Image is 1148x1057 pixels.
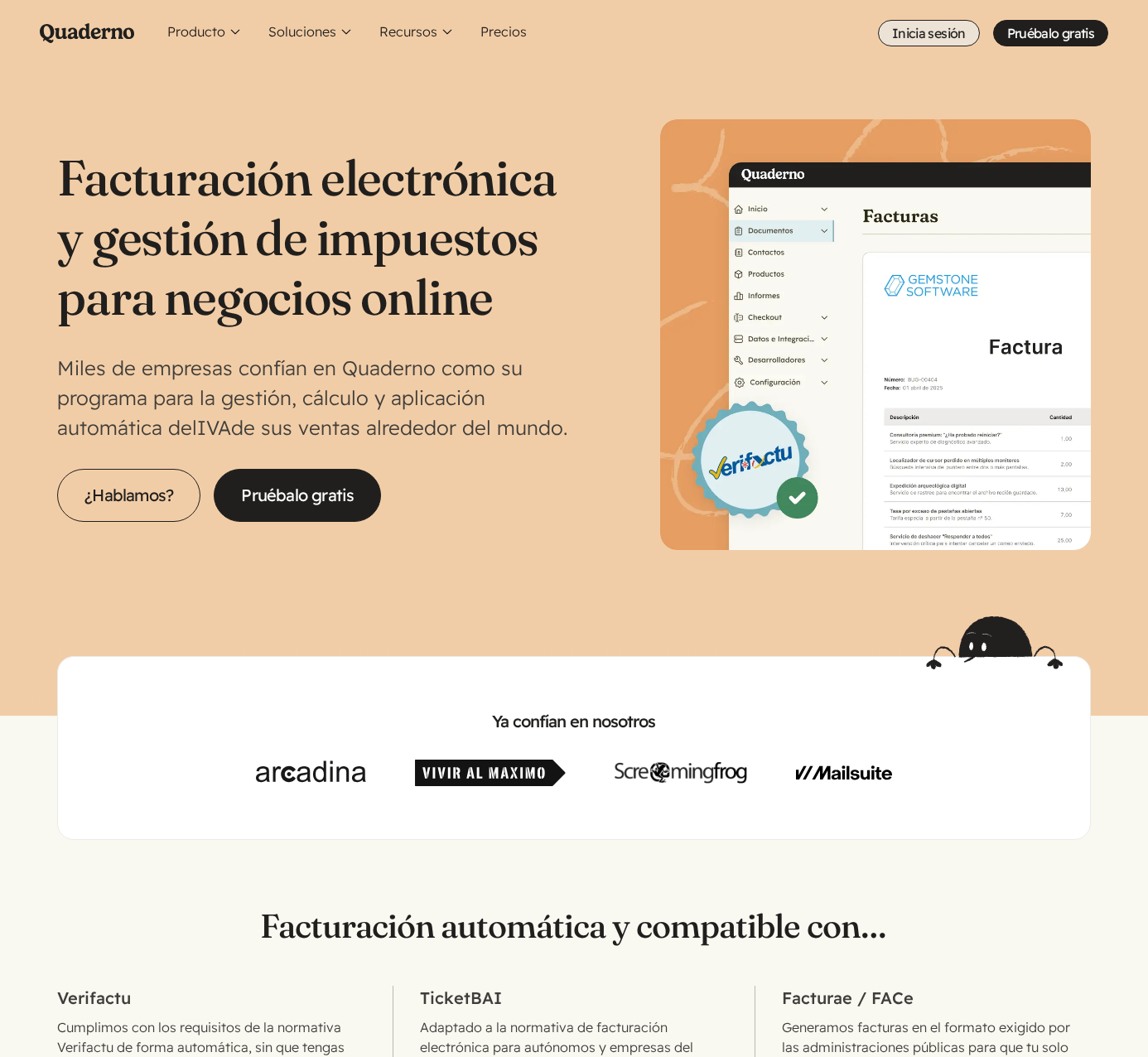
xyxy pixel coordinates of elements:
h2: Ya confían en nosotros [84,710,1063,733]
h2: Verifactu [57,986,365,1011]
h2: TicketBAI [420,986,728,1011]
a: ¿Hablamos? [57,469,200,522]
img: Arcadina.com [256,760,366,786]
a: Inicia sesión [878,20,980,46]
img: Interfaz de Quaderno mostrando la página Factura con el distintivo Verifactu [660,119,1091,550]
abbr: Impuesto sobre el Valor Añadido [197,415,231,440]
img: Vivir al Máximo [415,760,566,786]
img: Mailsuite [796,760,891,786]
a: Pruébalo gratis [993,20,1108,46]
a: Pruébalo gratis [214,469,381,522]
p: Miles de empresas confían en Quaderno como su programa para la gestión, cálculo y aplicación auto... [57,353,574,442]
h2: Facturae / FACe [782,986,1090,1011]
h1: Facturación electrónica y gestión de impuestos para negocios online [57,147,574,326]
img: Screaming Frog [615,760,747,786]
p: Facturación automática y compatible con… [57,906,1090,946]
